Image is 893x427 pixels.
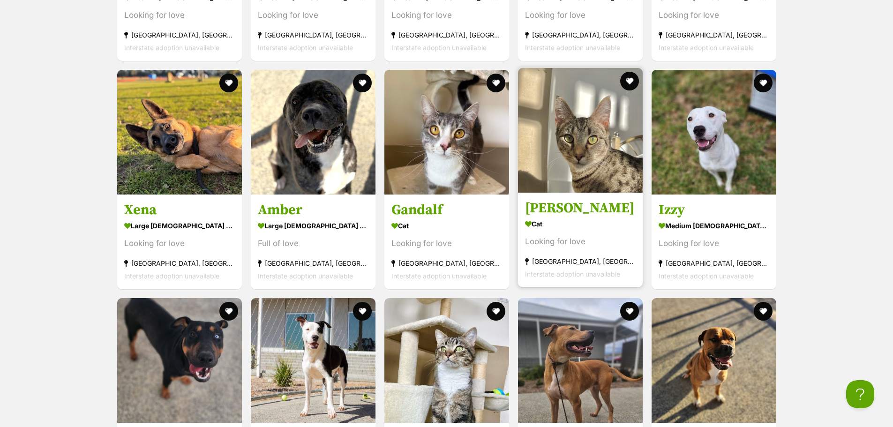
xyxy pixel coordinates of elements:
button: favourite [620,302,639,321]
img: Xena [117,70,242,195]
span: Interstate adoption unavailable [124,272,219,280]
button: favourite [487,302,505,321]
img: Gandalf [384,70,509,195]
span: Interstate adoption unavailable [659,44,754,52]
button: favourite [754,302,773,321]
button: favourite [353,74,372,92]
img: Bruce [251,298,375,423]
button: favourite [754,74,773,92]
h3: Gandalf [391,201,502,219]
h3: [PERSON_NAME] [525,199,636,217]
button: favourite [620,72,639,90]
div: Looking for love [659,237,769,250]
button: favourite [219,74,238,92]
span: Interstate adoption unavailable [258,44,353,52]
span: Interstate adoption unavailable [124,44,219,52]
img: Izzy [652,70,776,195]
div: [GEOGRAPHIC_DATA], [GEOGRAPHIC_DATA] [391,29,502,41]
div: [GEOGRAPHIC_DATA], [GEOGRAPHIC_DATA] [391,257,502,270]
img: Kairo [384,298,509,423]
div: Cat [391,219,502,232]
button: favourite [219,302,238,321]
div: [GEOGRAPHIC_DATA], [GEOGRAPHIC_DATA] [525,255,636,268]
iframe: Help Scout Beacon - Open [846,380,874,408]
div: medium [DEMOGRAPHIC_DATA] Dog [659,219,769,232]
h3: Amber [258,201,368,219]
img: Dozer [117,298,242,423]
div: [GEOGRAPHIC_DATA], [GEOGRAPHIC_DATA] [659,257,769,270]
div: Looking for love [659,9,769,22]
div: Looking for love [391,237,502,250]
a: Amber large [DEMOGRAPHIC_DATA] Dog Full of love [GEOGRAPHIC_DATA], [GEOGRAPHIC_DATA] Interstate a... [251,194,375,289]
div: Looking for love [525,9,636,22]
span: Interstate adoption unavailable [525,270,620,278]
button: favourite [487,74,505,92]
div: Looking for love [124,9,235,22]
div: Full of love [258,237,368,250]
a: Izzy medium [DEMOGRAPHIC_DATA] Dog Looking for love [GEOGRAPHIC_DATA], [GEOGRAPHIC_DATA] Intersta... [652,194,776,289]
span: Interstate adoption unavailable [659,272,754,280]
div: [GEOGRAPHIC_DATA], [GEOGRAPHIC_DATA] [659,29,769,41]
div: [GEOGRAPHIC_DATA], [GEOGRAPHIC_DATA] [258,257,368,270]
div: [GEOGRAPHIC_DATA], [GEOGRAPHIC_DATA] [258,29,368,41]
div: large [DEMOGRAPHIC_DATA] Dog [124,219,235,232]
span: Interstate adoption unavailable [525,44,620,52]
a: Xena large [DEMOGRAPHIC_DATA] Dog Looking for love [GEOGRAPHIC_DATA], [GEOGRAPHIC_DATA] Interstat... [117,194,242,289]
div: large [DEMOGRAPHIC_DATA] Dog [258,219,368,232]
button: favourite [353,302,372,321]
span: Interstate adoption unavailable [391,44,487,52]
img: Amber [251,70,375,195]
img: Daisy [518,298,643,423]
div: [GEOGRAPHIC_DATA], [GEOGRAPHIC_DATA] [124,29,235,41]
div: Looking for love [258,9,368,22]
h3: Xena [124,201,235,219]
span: Interstate adoption unavailable [391,272,487,280]
span: Interstate adoption unavailable [258,272,353,280]
div: Looking for love [124,237,235,250]
img: Declan [652,298,776,423]
h3: Izzy [659,201,769,219]
div: [GEOGRAPHIC_DATA], [GEOGRAPHIC_DATA] [124,257,235,270]
div: Looking for love [391,9,502,22]
div: [GEOGRAPHIC_DATA], [GEOGRAPHIC_DATA] [525,29,636,41]
a: [PERSON_NAME] Cat Looking for love [GEOGRAPHIC_DATA], [GEOGRAPHIC_DATA] Interstate adoption unava... [518,192,643,287]
div: Cat [525,217,636,231]
div: Looking for love [525,235,636,248]
a: Gandalf Cat Looking for love [GEOGRAPHIC_DATA], [GEOGRAPHIC_DATA] Interstate adoption unavailable... [384,194,509,289]
img: Trent [518,68,643,193]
